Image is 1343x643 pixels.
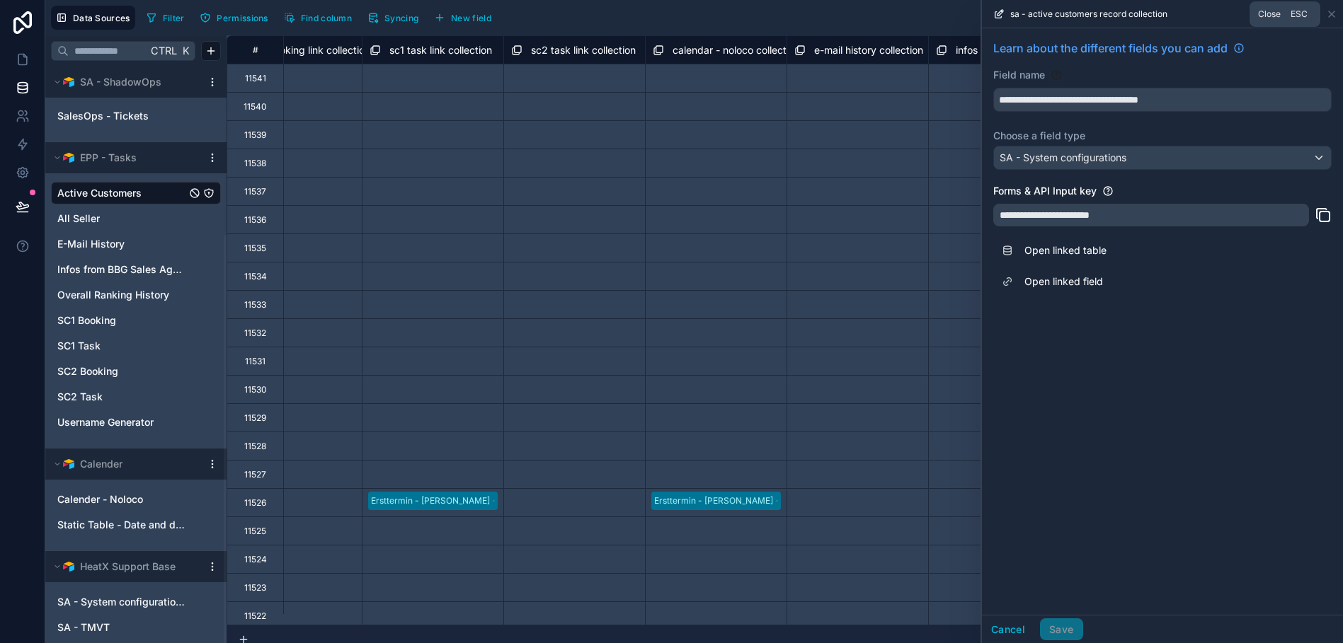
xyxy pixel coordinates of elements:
a: Permissions [195,7,278,28]
div: SA - TMVT [51,616,221,639]
div: E-Mail History [51,233,221,255]
div: 11541 [245,73,266,84]
div: 11525 [244,526,266,537]
div: SC2 Task [51,386,221,408]
a: Open linked table [993,235,1332,266]
a: Calender - Noloco [57,492,186,506]
span: Calender - Noloco [57,492,143,506]
span: SC1 Booking [57,313,116,328]
a: Syncing [362,7,429,28]
div: 11536 [244,214,266,226]
div: 11539 [244,129,266,141]
span: Esc [1288,8,1310,20]
a: SA - TMVT [57,620,186,635]
div: 11537 [244,186,266,197]
a: Username Generator [57,415,186,429]
span: SC2 Booking [57,364,118,378]
div: 11531 [245,356,265,367]
div: Active Customers [51,182,221,204]
button: Find column [279,7,357,28]
span: SA - ShadowOps [80,75,161,89]
div: Overall Ranking History [51,284,221,306]
span: K [181,46,190,56]
span: calendar - noloco collection [673,43,800,57]
div: SC2 Booking [51,360,221,383]
span: Syncing [384,13,418,23]
div: 11529 [244,412,266,424]
div: Ersttermin - [PERSON_NAME] [654,494,773,507]
button: New field [429,7,496,28]
div: 11538 [244,158,266,169]
a: Open linked field [993,266,1332,297]
span: Data Sources [73,13,130,23]
span: EPP - Tasks [80,151,137,165]
span: Ctrl [149,42,178,59]
img: Airtable Logo [63,152,74,163]
a: SC1 Task [57,339,186,353]
div: SC1 Booking [51,309,221,332]
a: SC1 Booking [57,313,186,328]
div: # [238,45,273,55]
span: Username Generator [57,415,154,429]
span: e-mail history collection [814,43,923,57]
img: Airtable Logo [63,76,74,88]
button: Filter [141,7,190,28]
div: 11534 [244,271,267,282]
button: Airtable LogoSA - ShadowOps [51,72,201,92]
span: Find column [301,13,352,23]
label: Choose a field type [993,129,1332,143]
button: Cancel [982,618,1034,641]
a: Infos from BBG Sales Agencies [57,262,186,277]
span: Close [1258,8,1281,20]
div: SC1 Task [51,335,221,357]
span: Overall Ranking History [57,288,169,302]
span: All Seller [57,212,100,226]
a: SA - System configurations [57,595,186,609]
button: Airtable LogoCalender [51,454,201,474]
button: Permissions [195,7,273,28]
span: SC1 Task [57,339,101,353]
span: Learn about the different fields you can add [993,40,1228,57]
div: SalesOps - Tickets [51,105,221,127]
span: SA - TMVT [57,620,110,635]
label: Forms & API Input key [993,184,1097,198]
span: Filter [163,13,185,23]
div: SA - System configurations [51,591,221,613]
a: All Seller [57,212,186,226]
button: Airtable LogoHeatX Support Base [51,557,201,577]
a: Active Customers [57,186,186,200]
a: SC2 Task [57,390,186,404]
a: Learn about the different fields you can add [993,40,1245,57]
a: Static Table - Date and day [57,518,186,532]
span: SalesOps - Tickets [57,109,149,123]
span: HeatX Support Base [80,560,176,574]
img: Airtable Logo [63,561,74,572]
div: Ersttermin - [PERSON_NAME] [371,494,490,507]
div: 11530 [244,384,267,395]
div: Infos from BBG Sales Agencies [51,258,221,281]
button: Syncing [362,7,423,28]
div: 11522 [244,610,266,622]
a: SC2 Booking [57,364,186,378]
span: Active Customers [57,186,142,200]
span: Calender [80,457,122,471]
div: 11532 [244,328,266,339]
span: SA - System configurations [1000,151,1126,165]
a: SalesOps - Tickets [57,109,186,123]
div: 11533 [244,299,266,311]
div: 11524 [244,554,267,565]
span: SC2 Task [57,390,103,404]
button: Data Sources [51,6,135,30]
div: 11523 [244,582,266,593]
div: 11527 [244,469,266,480]
div: Static Table - Date and day [51,514,221,536]
a: E-Mail History [57,237,186,251]
img: Airtable Logo [63,458,74,470]
button: SA - System configurations [993,146,1332,170]
span: sc2 task link collection [531,43,636,57]
span: sc2 booking link collection [248,43,370,57]
div: All Seller [51,207,221,230]
label: Field name [993,68,1045,82]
